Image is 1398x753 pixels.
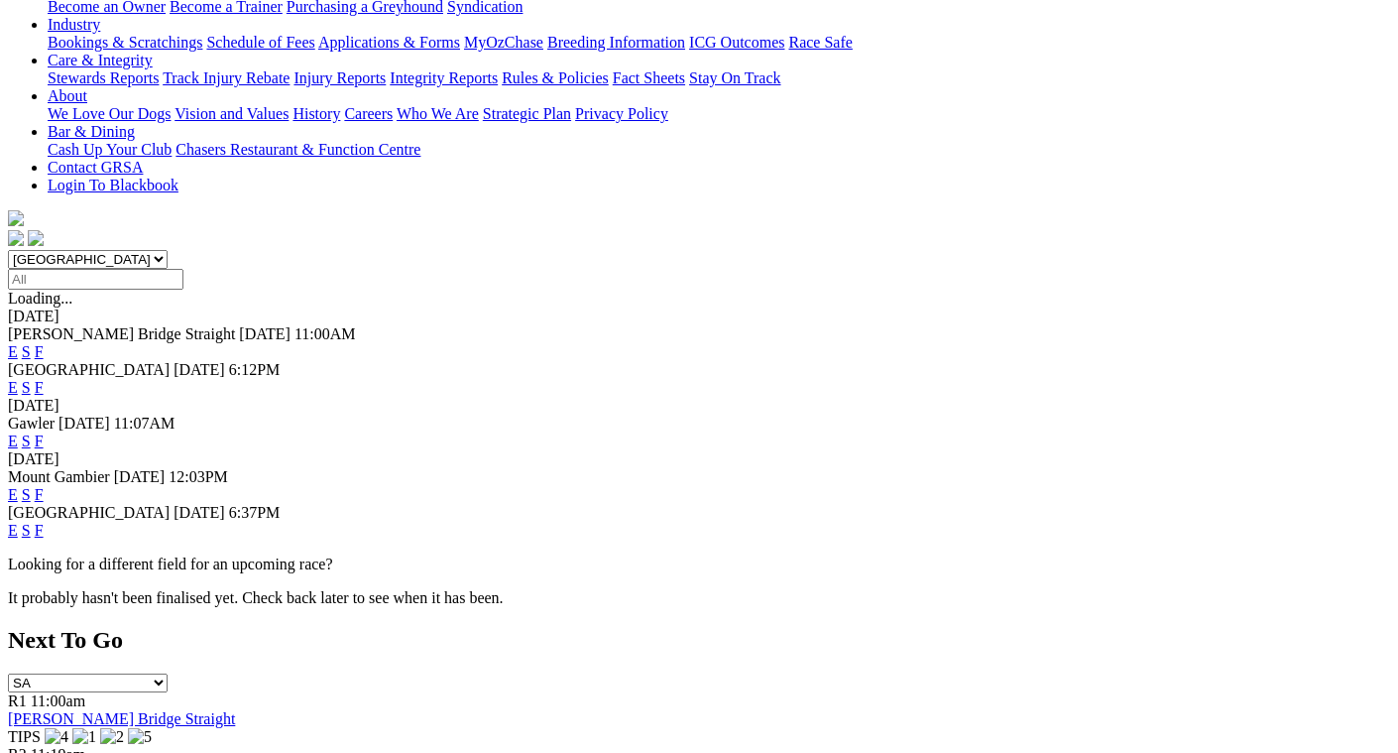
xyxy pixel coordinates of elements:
[31,692,85,709] span: 11:00am
[689,69,780,86] a: Stay On Track
[390,69,498,86] a: Integrity Reports
[8,627,1390,654] h2: Next To Go
[169,468,228,485] span: 12:03PM
[48,87,87,104] a: About
[35,433,44,449] a: F
[8,556,1390,573] p: Looking for a different field for an upcoming race?
[229,504,281,521] span: 6:37PM
[48,105,1390,123] div: About
[28,230,44,246] img: twitter.svg
[48,141,172,158] a: Cash Up Your Club
[318,34,460,51] a: Applications & Forms
[174,504,225,521] span: [DATE]
[8,522,18,539] a: E
[22,343,31,360] a: S
[229,361,281,378] span: 6:12PM
[8,710,235,727] a: [PERSON_NAME] Bridge Straight
[689,34,784,51] a: ICG Outcomes
[8,325,235,342] span: [PERSON_NAME] Bridge Straight
[174,361,225,378] span: [DATE]
[483,105,571,122] a: Strategic Plan
[48,69,1390,87] div: Care & Integrity
[613,69,685,86] a: Fact Sheets
[100,728,124,746] img: 2
[8,728,41,745] span: TIPS
[8,589,504,606] partial: It probably hasn't been finalised yet. Check back later to see when it has been.
[48,16,100,33] a: Industry
[8,343,18,360] a: E
[8,450,1390,468] div: [DATE]
[48,34,202,51] a: Bookings & Scratchings
[8,361,170,378] span: [GEOGRAPHIC_DATA]
[48,177,178,193] a: Login To Blackbook
[8,269,183,290] input: Select date
[48,123,135,140] a: Bar & Dining
[8,210,24,226] img: logo-grsa-white.png
[788,34,852,51] a: Race Safe
[294,325,356,342] span: 11:00AM
[48,141,1390,159] div: Bar & Dining
[8,379,18,396] a: E
[72,728,96,746] img: 1
[35,343,44,360] a: F
[22,486,31,503] a: S
[114,415,175,432] span: 11:07AM
[22,433,31,449] a: S
[35,522,44,539] a: F
[22,522,31,539] a: S
[35,486,44,503] a: F
[128,728,152,746] img: 5
[8,397,1390,415] div: [DATE]
[8,468,110,485] span: Mount Gambier
[292,105,340,122] a: History
[175,141,420,158] a: Chasers Restaurant & Function Centre
[397,105,479,122] a: Who We Are
[8,486,18,503] a: E
[547,34,685,51] a: Breeding Information
[48,34,1390,52] div: Industry
[8,230,24,246] img: facebook.svg
[48,69,159,86] a: Stewards Reports
[35,379,44,396] a: F
[8,504,170,521] span: [GEOGRAPHIC_DATA]
[48,52,153,68] a: Care & Integrity
[502,69,609,86] a: Rules & Policies
[8,290,72,307] span: Loading...
[8,433,18,449] a: E
[8,415,55,432] span: Gawler
[48,159,143,176] a: Contact GRSA
[293,69,386,86] a: Injury Reports
[58,415,110,432] span: [DATE]
[575,105,668,122] a: Privacy Policy
[163,69,290,86] a: Track Injury Rebate
[239,325,291,342] span: [DATE]
[22,379,31,396] a: S
[206,34,314,51] a: Schedule of Fees
[175,105,289,122] a: Vision and Values
[8,308,1390,325] div: [DATE]
[48,105,171,122] a: We Love Our Dogs
[344,105,393,122] a: Careers
[464,34,543,51] a: MyOzChase
[8,692,27,709] span: R1
[114,468,166,485] span: [DATE]
[45,728,68,746] img: 4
